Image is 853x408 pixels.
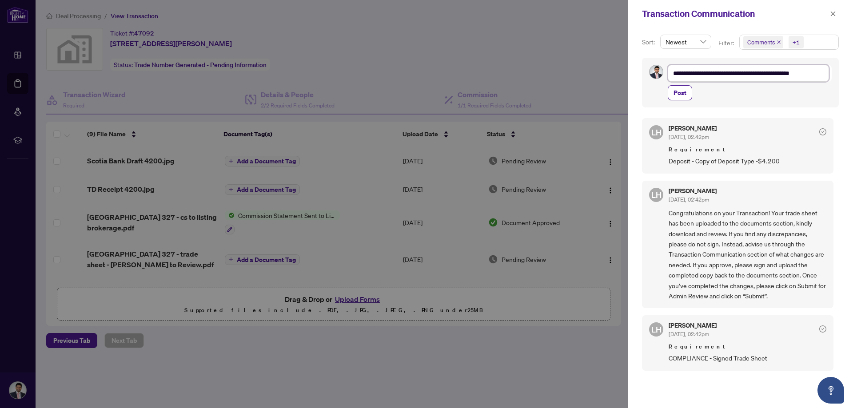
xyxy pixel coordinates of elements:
span: close [777,40,781,44]
span: check-circle [819,128,826,135]
span: Requirement [669,342,826,351]
span: [DATE], 02:42pm [669,331,709,337]
h5: [PERSON_NAME] [669,125,717,131]
p: Sort: [642,37,657,47]
span: Newest [666,35,706,48]
div: +1 [793,38,800,47]
h5: [PERSON_NAME] [669,322,717,329]
span: LH [651,189,662,201]
h5: [PERSON_NAME] [669,188,717,194]
button: Post [668,85,692,100]
span: Comments [743,36,783,48]
span: LH [651,126,662,139]
span: LH [651,323,662,336]
span: Deposit - Copy of Deposit Type -$4,200 [669,156,826,166]
div: Transaction Communication [642,7,827,20]
span: [DATE], 02:42pm [669,134,709,140]
span: close [830,11,836,17]
span: Requirement [669,145,826,154]
span: [DATE], 02:42pm [669,196,709,203]
span: COMPLIANCE - Signed Trade Sheet [669,353,826,363]
span: Comments [747,38,775,47]
img: Profile Icon [650,65,663,79]
button: Open asap [817,377,844,404]
p: Filter: [718,38,735,48]
span: Congratulations on your Transaction! Your trade sheet has been uploaded to the documents section,... [669,208,826,301]
span: check-circle [819,325,826,333]
span: Post [674,86,686,100]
